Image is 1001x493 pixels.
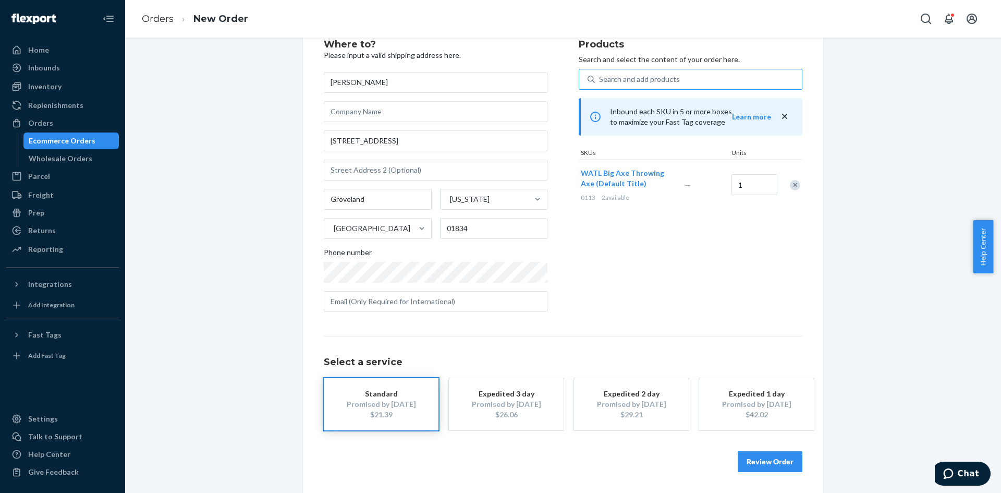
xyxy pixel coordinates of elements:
a: Add Fast Tag [6,347,119,364]
div: Wholesale Orders [29,153,92,164]
button: Give Feedback [6,464,119,480]
button: Fast Tags [6,327,119,343]
a: Inventory [6,78,119,95]
a: Orders [142,13,174,25]
span: Phone number [324,247,372,262]
h1: Select a service [324,357,802,368]
button: StandardPromised by [DATE]$21.39 [324,378,438,430]
div: Reporting [28,244,63,255]
div: Promised by [DATE] [715,399,798,410]
div: Ecommerce Orders [29,136,95,146]
iframe: Opens a widget where you can chat to one of our agents [935,462,991,488]
button: Review Order [738,451,802,472]
input: Email (Only Required for International) [324,291,547,312]
a: Prep [6,205,119,221]
button: close [779,111,790,122]
div: $42.02 [715,410,798,420]
input: City [324,189,432,210]
div: Expedited 2 day [590,389,673,399]
a: Replenishments [6,97,119,114]
div: Search and add products [599,74,680,85]
div: Settings [28,414,58,424]
button: Help Center [973,220,993,273]
div: Promised by [DATE] [339,399,423,410]
div: Expedited 3 day [465,389,548,399]
input: First & Last Name [324,72,547,93]
p: Search and select the content of your order here. [579,54,802,65]
div: Add Integration [28,300,75,309]
h2: Where to? [324,40,547,50]
a: Settings [6,411,119,427]
div: Promised by [DATE] [465,399,548,410]
div: Help Center [28,449,70,460]
h2: Products [579,40,802,50]
div: Fast Tags [28,330,62,340]
button: Expedited 1 dayPromised by [DATE]$42.02 [699,378,814,430]
div: Returns [28,225,56,236]
div: Inventory [28,81,62,92]
input: Street Address [324,130,547,151]
a: Ecommerce Orders [23,133,119,149]
div: Home [28,45,49,55]
input: ZIP Code [440,218,548,239]
a: Orders [6,115,119,131]
div: Freight [28,190,54,200]
div: $29.21 [590,410,673,420]
span: — [685,181,691,189]
div: Parcel [28,171,50,182]
input: [US_STATE] [449,194,450,205]
a: Freight [6,187,119,203]
input: Quantity [731,174,777,195]
input: [GEOGRAPHIC_DATA] [333,223,334,234]
a: New Order [193,13,248,25]
button: Close Navigation [98,8,119,29]
a: Reporting [6,241,119,258]
img: Flexport logo [11,14,56,24]
div: Integrations [28,279,72,290]
div: Add Fast Tag [28,351,66,360]
a: Add Integration [6,297,119,314]
span: WATL Big Axe Throwing Axe (Default Title) [581,169,664,188]
button: WATL Big Axe Throwing Axe (Default Title) [581,168,672,189]
div: Standard [339,389,423,399]
div: Remove Item [790,180,800,190]
span: 2 available [602,194,629,201]
a: Inbounds [6,59,119,76]
button: Expedited 2 dayPromised by [DATE]$29.21 [574,378,689,430]
button: Expedited 3 dayPromised by [DATE]$26.06 [449,378,564,430]
a: Returns [6,222,119,239]
div: SKUs [579,148,729,159]
div: [US_STATE] [450,194,490,205]
div: Units [729,148,776,159]
button: Open account menu [961,8,982,29]
input: Street Address 2 (Optional) [324,160,547,181]
button: Talk to Support [6,428,119,445]
button: Open Search Box [915,8,936,29]
a: Parcel [6,168,119,185]
div: Inbounds [28,63,60,73]
div: Talk to Support [28,431,82,442]
a: Home [6,42,119,58]
button: Open notifications [938,8,959,29]
span: 0113 [581,194,595,201]
div: Promised by [DATE] [590,399,673,410]
div: Orders [28,118,53,128]
div: $21.39 [339,410,423,420]
div: Replenishments [28,100,83,111]
div: [GEOGRAPHIC_DATA] [334,223,410,234]
div: Prep [28,208,44,218]
div: $26.06 [465,410,548,420]
p: Please input a valid shipping address here. [324,50,547,61]
ol: breadcrumbs [133,4,257,34]
div: Inbound each SKU in 5 or more boxes to maximize your Fast Tag coverage [579,98,802,136]
a: Help Center [6,446,119,463]
input: Company Name [324,101,547,122]
button: Learn more [732,112,771,122]
button: Integrations [6,276,119,293]
div: Give Feedback [28,467,79,477]
div: Expedited 1 day [715,389,798,399]
a: Wholesale Orders [23,150,119,167]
